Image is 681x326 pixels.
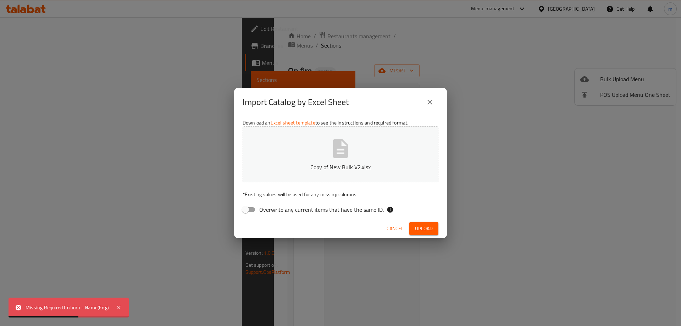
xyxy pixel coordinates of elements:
h2: Import Catalog by Excel Sheet [243,96,349,108]
p: Copy of New Bulk V2.xlsx [254,163,427,171]
span: Cancel [387,224,404,233]
button: Cancel [384,222,406,235]
span: Overwrite any current items that have the same ID. [259,205,384,214]
button: close [421,94,438,111]
div: Missing Required Column - Name(Eng) [26,304,109,311]
button: Copy of New Bulk V2.xlsx [243,126,438,182]
p: Existing values will be used for any missing columns. [243,191,438,198]
div: Download an to see the instructions and required format. [234,116,447,219]
a: Excel sheet template [271,118,315,127]
span: Upload [415,224,433,233]
button: Upload [409,222,438,235]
